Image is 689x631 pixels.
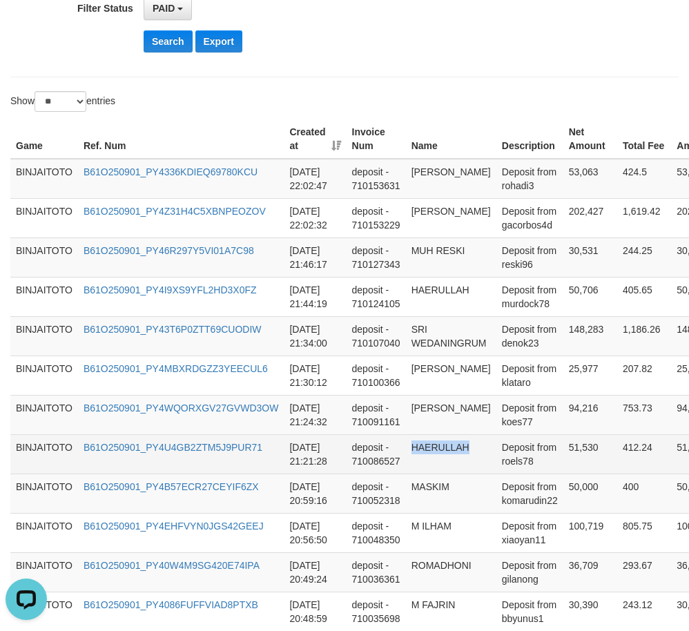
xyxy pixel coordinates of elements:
[496,159,563,199] td: Deposit from rohadi3
[284,316,346,356] td: [DATE] 21:34:00
[84,363,268,374] a: B61O250901_PY4MBXRDGZZ3YEECUL6
[84,560,260,571] a: B61O250901_PY40W4M9SG420E74IPA
[563,434,617,474] td: 51,530
[347,119,406,159] th: Invoice Num
[617,592,671,631] td: 243.12
[84,402,278,414] a: B61O250901_PY4WQORXGV27GVWD3OW
[496,237,563,277] td: Deposit from reski96
[78,119,284,159] th: Ref. Num
[144,30,193,52] button: Search
[563,237,617,277] td: 30,531
[347,237,406,277] td: deposit - 710127343
[496,434,563,474] td: Deposit from roels78
[563,119,617,159] th: Net Amount
[406,356,496,395] td: [PERSON_NAME]
[284,159,346,199] td: [DATE] 22:02:47
[563,159,617,199] td: 53,063
[84,206,266,217] a: B61O250901_PY4Z31H4C5XBNPEOZOV
[10,316,78,356] td: BINJAITOTO
[347,434,406,474] td: deposit - 710086527
[284,395,346,434] td: [DATE] 21:24:32
[347,316,406,356] td: deposit - 710107040
[347,356,406,395] td: deposit - 710100366
[496,513,563,552] td: Deposit from xiaoyan11
[84,166,258,177] a: B61O250901_PY4336KDIEQ69780KCU
[153,3,175,14] span: PAID
[563,592,617,631] td: 30,390
[617,395,671,434] td: 753.73
[617,159,671,199] td: 424.5
[496,474,563,513] td: Deposit from komarudin22
[284,277,346,316] td: [DATE] 21:44:19
[617,513,671,552] td: 805.75
[10,237,78,277] td: BINJAITOTO
[496,592,563,631] td: Deposit from bbyunus1
[406,474,496,513] td: MASKIM
[284,119,346,159] th: Created at: activate to sort column ascending
[406,316,496,356] td: SRI WEDANINGRUM
[284,592,346,631] td: [DATE] 20:48:59
[406,434,496,474] td: HAERULLAH
[563,474,617,513] td: 50,000
[10,198,78,237] td: BINJAITOTO
[496,277,563,316] td: Deposit from murdock78
[284,474,346,513] td: [DATE] 20:59:16
[284,513,346,552] td: [DATE] 20:56:50
[496,356,563,395] td: Deposit from klataro
[617,277,671,316] td: 405.65
[617,237,671,277] td: 244.25
[406,592,496,631] td: M FAJRIN
[35,91,86,112] select: Showentries
[406,119,496,159] th: Name
[496,198,563,237] td: Deposit from gacorbos4d
[84,324,262,335] a: B61O250901_PY43T6P0ZTT69CUODIW
[10,356,78,395] td: BINJAITOTO
[563,277,617,316] td: 50,706
[6,6,47,47] button: Open LiveChat chat widget
[617,552,671,592] td: 293.67
[84,481,259,492] a: B61O250901_PY4B57ECR27CEYIF6ZX
[84,599,258,610] a: B61O250901_PY4086FUFFVIAD8PTXB
[347,198,406,237] td: deposit - 710153229
[10,513,78,552] td: BINJAITOTO
[284,434,346,474] td: [DATE] 21:21:28
[563,316,617,356] td: 148,283
[347,552,406,592] td: deposit - 710036361
[406,198,496,237] td: [PERSON_NAME]
[563,356,617,395] td: 25,977
[84,521,264,532] a: B61O250901_PY4EHFVYN0JGS42GEEJ
[617,198,671,237] td: 1,619.42
[84,284,257,295] a: B61O250901_PY4I9XS9YFL2HD3X0FZ
[284,356,346,395] td: [DATE] 21:30:12
[563,552,617,592] td: 36,709
[617,474,671,513] td: 400
[347,474,406,513] td: deposit - 710052318
[10,434,78,474] td: BINJAITOTO
[617,316,671,356] td: 1,186.26
[284,552,346,592] td: [DATE] 20:49:24
[406,159,496,199] td: [PERSON_NAME]
[563,395,617,434] td: 94,216
[406,395,496,434] td: [PERSON_NAME]
[10,277,78,316] td: BINJAITOTO
[84,245,254,256] a: B61O250901_PY46R297Y5VI01A7C98
[496,119,563,159] th: Description
[617,434,671,474] td: 412.24
[496,552,563,592] td: Deposit from gilanong
[284,198,346,237] td: [DATE] 22:02:32
[563,513,617,552] td: 100,719
[406,513,496,552] td: M ILHAM
[347,395,406,434] td: deposit - 710091161
[10,474,78,513] td: BINJAITOTO
[406,277,496,316] td: HAERULLAH
[10,119,78,159] th: Game
[10,91,115,112] label: Show entries
[406,237,496,277] td: MUH RESKI
[617,119,671,159] th: Total Fee
[347,159,406,199] td: deposit - 710153631
[406,552,496,592] td: ROMADHONI
[496,395,563,434] td: Deposit from koes77
[84,442,262,453] a: B61O250901_PY4U4GB2ZTM5J9PUR71
[496,316,563,356] td: Deposit from denok23
[563,198,617,237] td: 202,427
